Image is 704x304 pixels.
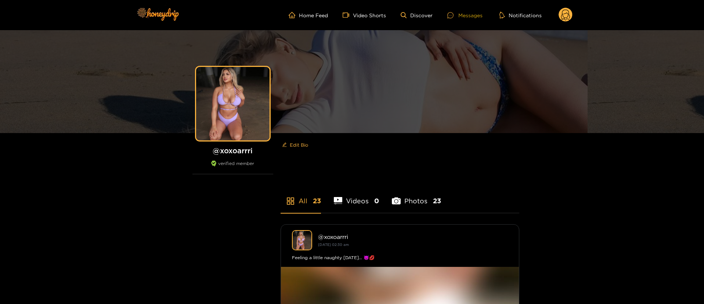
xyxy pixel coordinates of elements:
span: appstore [286,197,295,205]
div: verified member [192,161,273,174]
img: xoxoarrri [292,230,312,250]
a: Discover [401,12,433,18]
span: edit [282,142,287,148]
a: Home Feed [289,12,328,18]
span: 23 [433,196,441,205]
button: editEdit Bio [281,139,310,151]
span: Edit Bio [290,141,308,149]
div: @ xoxoarrri [318,233,508,240]
small: [DATE] 02:30 am [318,243,349,247]
a: Video Shorts [343,12,386,18]
span: video-camera [343,12,353,18]
span: 0 [374,196,379,205]
div: Feeling a little naughty [DATE]… 😈💋 [292,254,508,261]
span: home [289,12,299,18]
div: Messages [447,11,483,19]
span: 23 [313,196,321,205]
li: Photos [392,180,441,213]
button: Notifications [497,11,544,19]
h1: @ xoxoarrri [192,146,273,155]
li: Videos [334,180,379,213]
li: All [281,180,321,213]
